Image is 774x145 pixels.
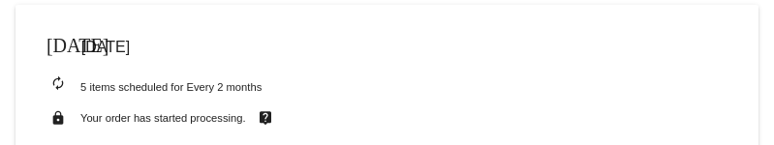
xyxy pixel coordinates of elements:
[46,32,70,55] mat-icon: [DATE]
[46,105,70,130] mat-icon: lock
[254,105,277,130] mat-icon: live_help
[46,72,70,96] mat-icon: autorenew
[39,81,262,93] small: 5 items scheduled for Every 2 months
[80,112,246,124] small: Your order has started processing.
